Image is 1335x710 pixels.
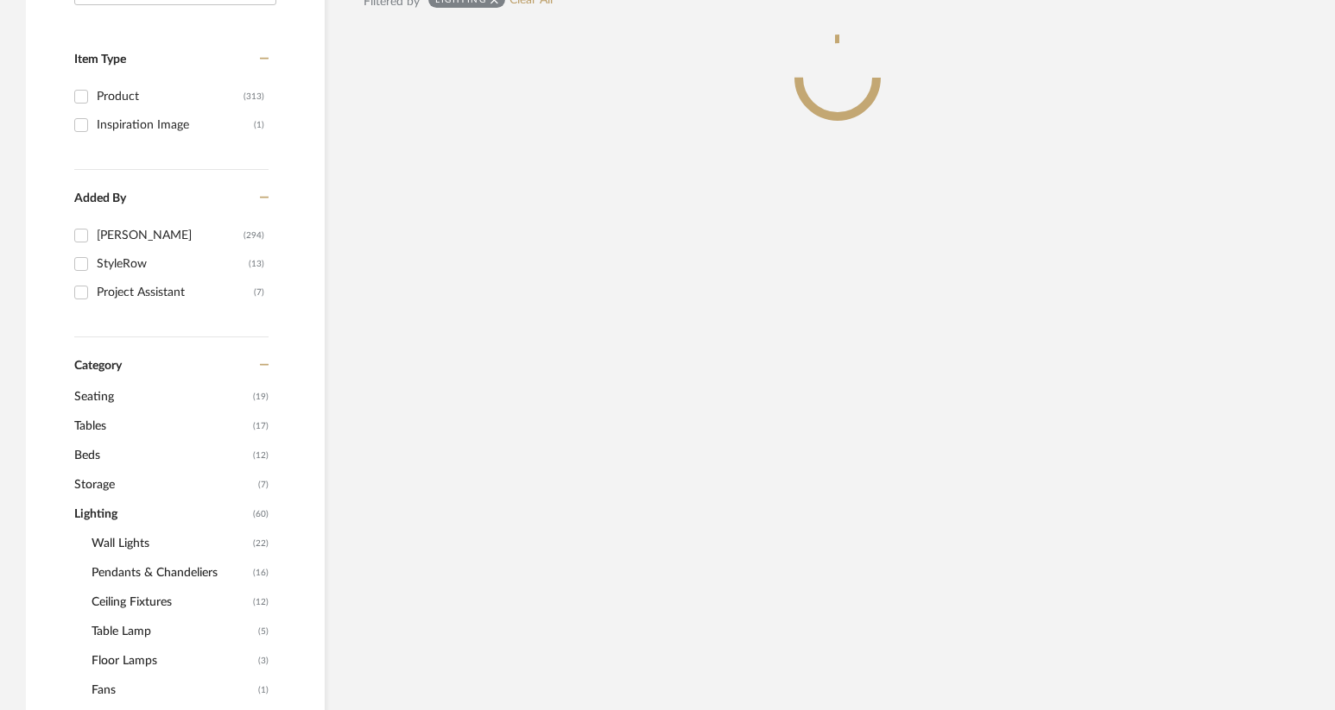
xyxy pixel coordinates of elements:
[253,412,269,440] span: (17)
[97,83,244,110] div: Product
[74,441,249,470] span: Beds
[92,646,254,675] span: Floor Lamps
[254,111,264,139] div: (1)
[74,382,249,412] span: Seating
[249,250,264,278] div: (13)
[253,442,269,469] span: (12)
[74,192,126,204] span: Added By
[258,618,269,645] span: (5)
[74,470,254,500] span: Storage
[97,222,244,249] div: [PERSON_NAME]
[97,111,254,139] div: Inspiration Image
[253,559,269,587] span: (16)
[92,587,249,617] span: Ceiling Fixtures
[74,500,249,529] span: Lighting
[74,359,122,374] span: Category
[244,83,264,110] div: (313)
[253,530,269,557] span: (22)
[74,53,126,66] span: Item Type
[92,558,249,587] span: Pendants & Chandeliers
[74,412,249,441] span: Tables
[258,676,269,704] span: (1)
[258,471,269,499] span: (7)
[258,647,269,675] span: (3)
[253,500,269,528] span: (60)
[254,279,264,306] div: (7)
[92,617,254,646] span: Table Lamp
[92,529,249,558] span: Wall Lights
[253,588,269,616] span: (12)
[97,279,254,306] div: Project Assistant
[244,222,264,249] div: (294)
[253,383,269,411] span: (19)
[97,250,249,278] div: StyleRow
[92,675,254,705] span: Fans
